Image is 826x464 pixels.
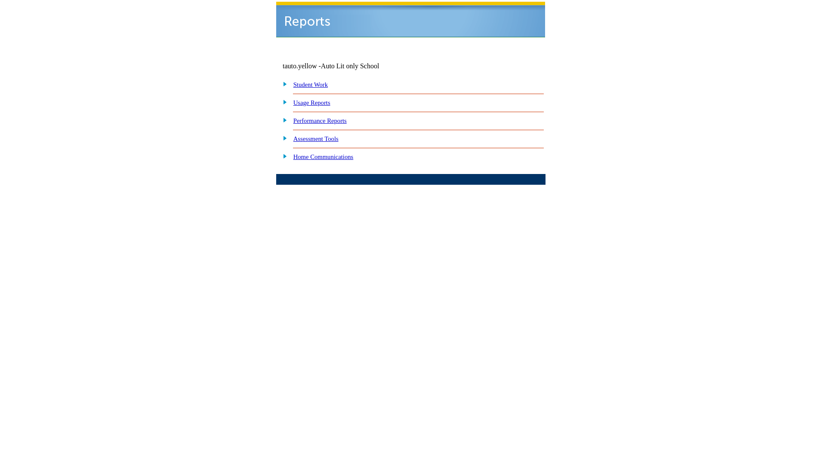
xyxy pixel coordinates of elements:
[278,116,287,124] img: plus.gif
[293,117,347,124] a: Performance Reports
[293,99,330,106] a: Usage Reports
[293,135,339,142] a: Assessment Tools
[283,62,441,70] td: tauto.yellow -
[278,134,287,142] img: plus.gif
[278,80,287,88] img: plus.gif
[293,81,328,88] a: Student Work
[276,2,545,37] img: header
[321,62,379,70] nobr: Auto Lit only School
[278,152,287,160] img: plus.gif
[278,98,287,106] img: plus.gif
[293,153,354,160] a: Home Communications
